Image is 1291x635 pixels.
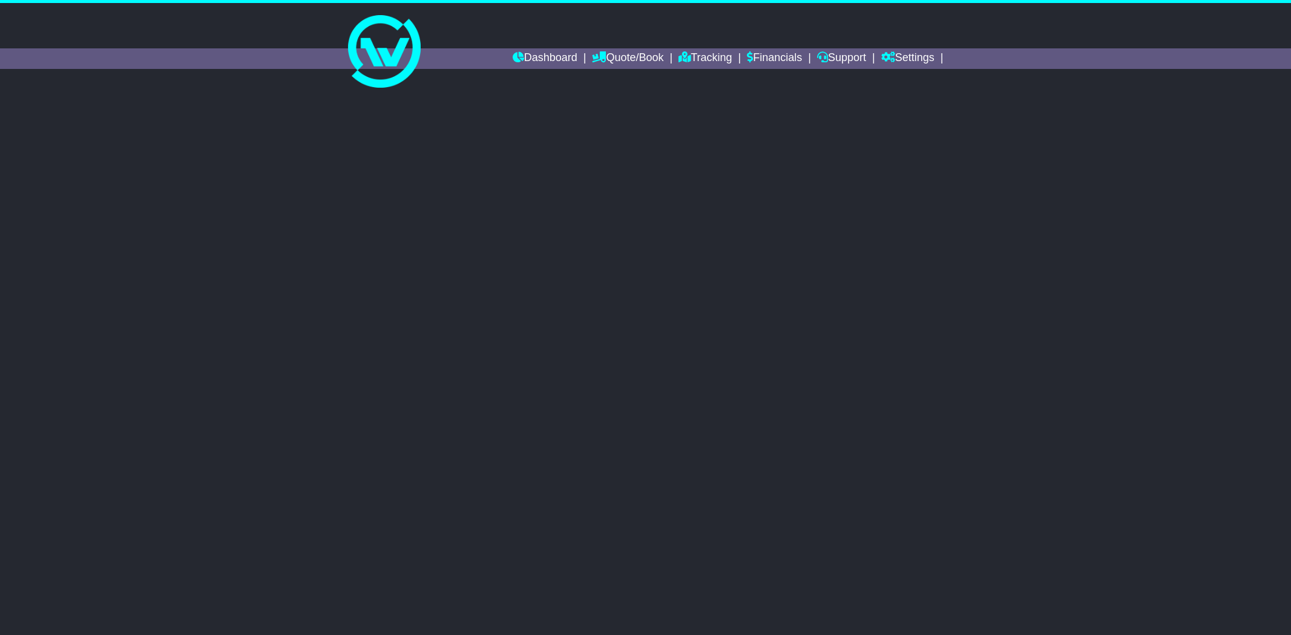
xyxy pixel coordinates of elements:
[513,48,577,69] a: Dashboard
[747,48,802,69] a: Financials
[592,48,663,69] a: Quote/Book
[881,48,935,69] a: Settings
[817,48,866,69] a: Support
[678,48,732,69] a: Tracking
